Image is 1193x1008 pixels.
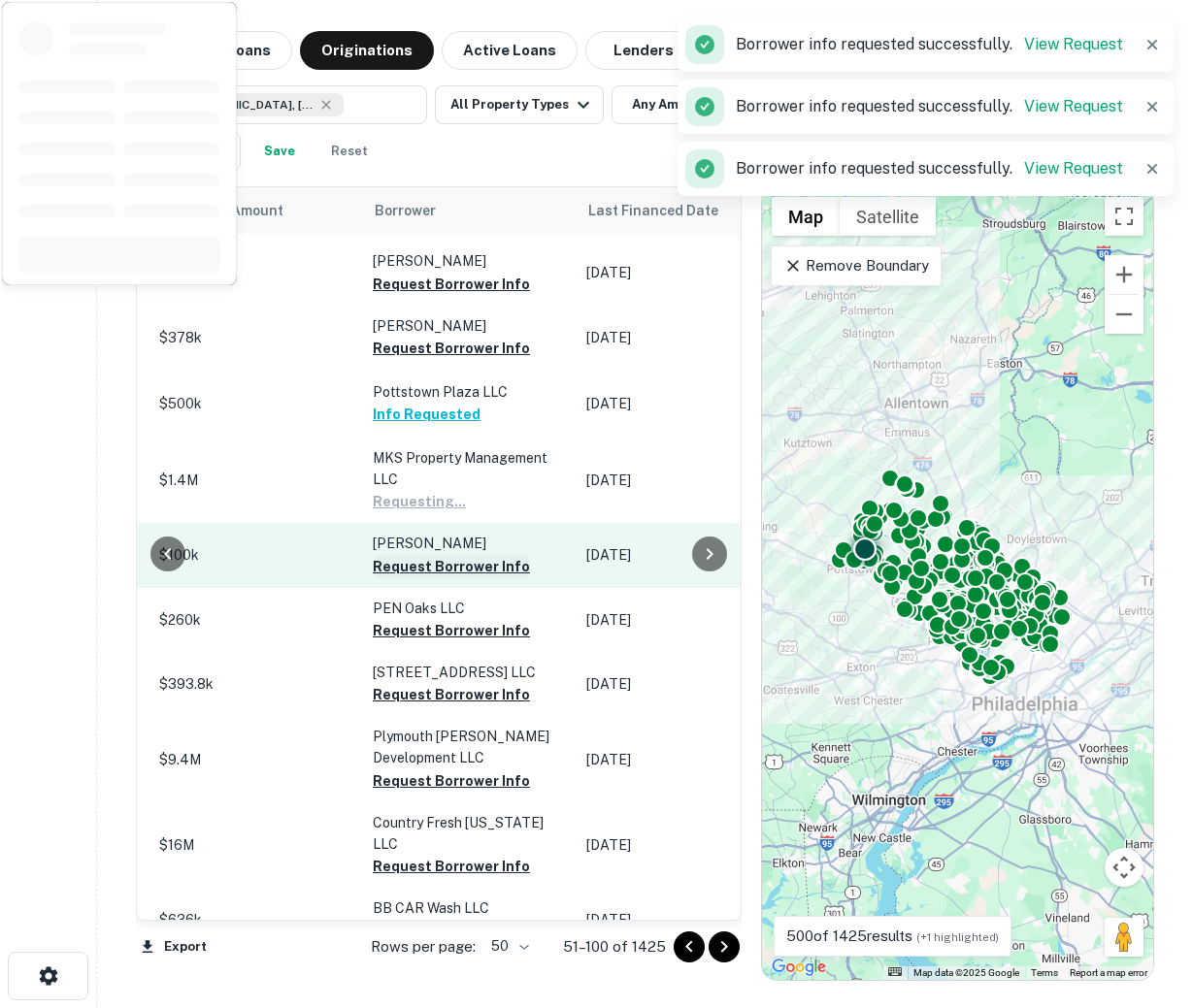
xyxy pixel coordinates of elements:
button: Request Borrower Info [373,619,530,642]
button: Toggle fullscreen view [1105,197,1143,236]
div: 0 0 [762,187,1153,980]
button: Show street map [772,197,840,236]
button: Zoom out [1105,295,1143,334]
p: Rows per page: [371,935,476,959]
a: Open this area in Google Maps (opens a new window) [767,955,831,980]
p: Pottstown Plaza LLC [373,381,567,403]
p: BB CAR Wash LLC [373,897,567,919]
p: Country Fresh [US_STATE] LLC [373,812,567,855]
p: [DATE] [586,749,761,770]
button: All Property Types [435,85,604,124]
img: Google [767,955,831,980]
button: Reset [318,132,381,171]
a: Terms [1031,967,1058,978]
p: Remove Boundary [783,254,928,277]
span: (+1 highlighted) [916,931,999,943]
a: View Request [1024,97,1123,115]
p: Plymouth [PERSON_NAME] Development LLC [373,726,567,768]
p: $500k [159,393,353,414]
p: [PERSON_NAME] [373,533,567,554]
button: Active Loans [442,31,578,70]
button: Go to next page [709,931,740,962]
p: $636k [159,909,353,930]
p: $260k [159,609,353,631]
a: View Request [1024,35,1123,53]
p: [PERSON_NAME] [373,315,567,337]
p: $1.4M [159,470,353,491]
p: Borrower info requested successfully. [736,95,1123,118]
p: $393.8k [159,673,353,695]
button: Info Requested [373,403,481,426]
th: Borrower [363,187,577,234]
span: Map data ©2025 Google [913,967,1019,978]
p: $9.4M [159,749,353,770]
p: $100k [159,544,353,566]
div: 50 [483,932,532,960]
a: Report a map error [1070,967,1147,978]
button: Request Borrower Info [373,337,530,360]
button: Request Borrower Info [373,920,530,943]
p: $16M [159,834,353,856]
iframe: Chat Widget [1096,853,1193,946]
button: Show satellite imagery [840,197,936,236]
button: Lenders [585,31,702,70]
p: Borrower info requested successfully. [736,157,1123,180]
button: Map camera controls [1105,848,1143,887]
p: $378k [159,327,353,348]
button: Export [136,932,212,961]
p: 51–100 of 1425 [563,935,666,959]
button: Any Amount [612,85,747,124]
p: MKS Property Management LLC [373,447,567,490]
span: Last Financed Date [588,199,744,222]
th: Last Financed Date [577,187,771,234]
button: Zoom in [1105,255,1143,294]
button: Request Borrower Info [373,273,530,296]
p: [DATE] [586,470,761,491]
button: Save your search to get updates of matches that match your search criteria. [249,132,311,171]
button: Request Borrower Info [373,555,530,578]
p: [DATE] [586,673,761,695]
button: Request Borrower Info [373,769,530,793]
a: View Request [1024,159,1123,178]
p: [DATE] [586,609,761,631]
span: Borrower [375,199,436,222]
button: Go to previous page [674,931,705,962]
p: $518k [159,262,353,283]
button: Request Borrower Info [373,683,530,706]
p: Borrower info requested successfully. [736,33,1123,56]
p: PEN Oaks LLC [373,598,567,619]
p: 500 of 1425 results [786,925,999,948]
button: Originations [300,31,434,70]
p: [STREET_ADDRESS] LLC [373,662,567,683]
p: [DATE] [586,544,761,566]
span: [GEOGRAPHIC_DATA], [GEOGRAPHIC_DATA], [GEOGRAPHIC_DATA] [169,96,315,114]
p: [DATE] [586,262,761,283]
p: [DATE] [586,327,761,348]
p: [DATE] [586,393,761,414]
p: [DATE] [586,834,761,856]
button: Keyboard shortcuts [888,967,902,976]
th: Mortgage Amount [149,187,363,234]
p: [DATE] [586,909,761,930]
button: Request Borrower Info [373,855,530,878]
p: [PERSON_NAME] [373,250,567,272]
